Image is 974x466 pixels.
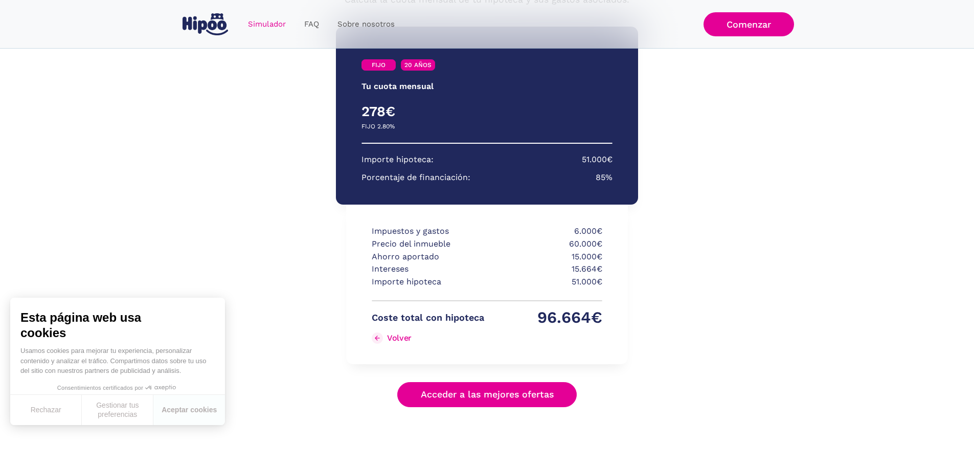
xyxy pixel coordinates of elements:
h4: 278€ [361,103,487,120]
p: FIJO 2.80% [361,120,395,133]
p: 96.664€ [490,312,602,324]
p: Tu cuota mensual [361,80,434,93]
a: 20 AÑOS [401,59,435,71]
p: 51.000€ [582,153,613,166]
a: Simulador [239,14,295,34]
a: Acceder a las mejores ofertas [397,382,577,407]
a: Comenzar [704,12,794,36]
p: Ahorro aportado [372,251,484,263]
a: FAQ [295,14,328,34]
a: home [180,9,231,39]
a: FIJO [361,59,396,71]
div: Simulador Form success [257,16,717,427]
p: Intereses [372,263,484,276]
p: 51.000€ [490,276,602,289]
p: Importe hipoteca: [361,153,434,166]
p: 6.000€ [490,225,602,238]
div: Volver [387,333,412,343]
p: 15.000€ [490,251,602,263]
p: Coste total con hipoteca [372,312,484,324]
p: Importe hipoteca [372,276,484,289]
a: Volver [372,330,484,346]
p: Impuestos y gastos [372,225,484,238]
p: Precio del inmueble [372,238,484,251]
p: Porcentaje de financiación: [361,171,470,184]
a: Sobre nosotros [328,14,404,34]
p: 60.000€ [490,238,602,251]
p: 15.664€ [490,263,602,276]
p: 85% [596,171,613,184]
